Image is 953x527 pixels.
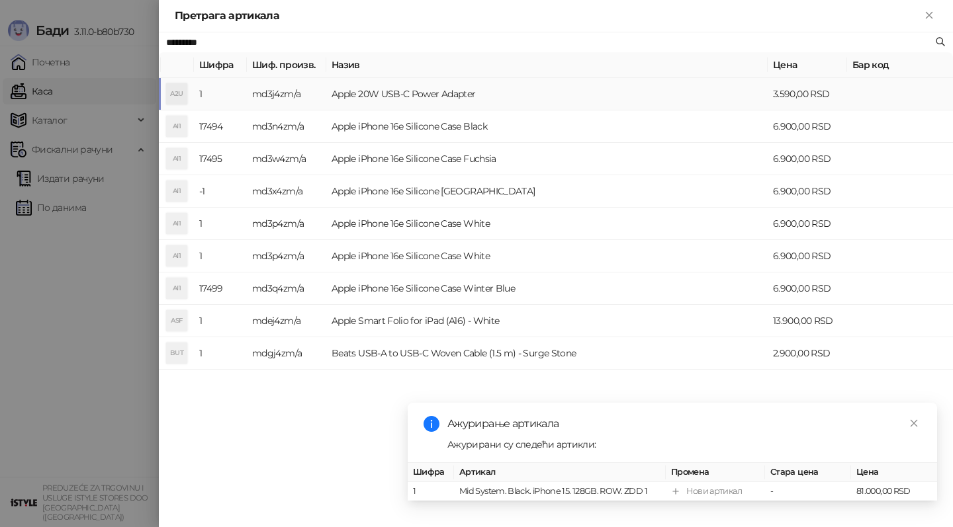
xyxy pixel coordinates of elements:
[768,208,847,240] td: 6.900,00 RSD
[921,8,937,24] button: Close
[768,78,847,110] td: 3.590,00 RSD
[768,305,847,337] td: 13.900,00 RSD
[247,337,326,370] td: mdgj4zm/a
[247,240,326,272] td: md3p4zm/a
[851,482,937,501] td: 81.000,00 RSD
[326,52,768,78] th: Назив
[454,482,666,501] td: Mid System. Black. iPhone 15. 128GB. ROW. ZDD 1
[686,485,742,498] div: Нови артикал
[194,208,247,240] td: 1
[768,272,847,305] td: 6.900,00 RSD
[247,272,326,305] td: md3q4zm/a
[175,8,921,24] div: Претрага артикала
[851,463,937,482] th: Цена
[166,213,187,234] div: AI1
[166,245,187,266] div: AI1
[194,175,247,208] td: -1
[194,305,247,337] td: 1
[194,143,247,175] td: 17495
[247,78,326,110] td: md3j4zm/a
[447,416,921,432] div: Ажурирање артикала
[194,240,247,272] td: 1
[326,143,768,175] td: Apple iPhone 16e Silicone Case Fuchsia
[166,343,187,364] div: BUT
[768,337,847,370] td: 2.900,00 RSD
[765,482,851,501] td: -
[247,52,326,78] th: Шиф. произв.
[326,337,768,370] td: Beats USB-A to USB-C Woven Cable (1.5 m) - Surge Stone
[765,463,851,482] th: Стара цена
[247,175,326,208] td: md3x4zm/a
[408,463,454,482] th: Шифра
[768,110,847,143] td: 6.900,00 RSD
[166,148,187,169] div: AI1
[247,143,326,175] td: md3w4zm/a
[768,143,847,175] td: 6.900,00 RSD
[166,83,187,104] div: A2U
[326,110,768,143] td: Apple iPhone 16e Silicone Case Black
[326,78,768,110] td: Apple 20W USB-C Power Adapter
[326,208,768,240] td: Apple iPhone 16e Silicone Case White
[194,110,247,143] td: 17494
[194,337,247,370] td: 1
[326,272,768,305] td: Apple iPhone 16e Silicone Case Winter Blue
[166,310,187,331] div: ASF
[408,482,454,501] td: 1
[907,416,921,430] a: Close
[247,208,326,240] td: md3p4zm/a
[166,278,187,299] div: AI1
[447,437,921,452] div: Ажурирани су следећи артикли:
[326,305,768,337] td: Apple Smart Folio for iPad (A16) - White
[247,305,326,337] td: mdej4zm/a
[166,181,187,202] div: AI1
[166,116,187,137] div: AI1
[247,110,326,143] td: md3n4zm/a
[194,52,247,78] th: Шифра
[326,175,768,208] td: Apple iPhone 16e Silicone [GEOGRAPHIC_DATA]
[666,463,765,482] th: Промена
[768,175,847,208] td: 6.900,00 RSD
[194,78,247,110] td: 1
[454,463,666,482] th: Артикал
[424,416,439,432] span: info-circle
[194,272,247,305] td: 17499
[768,52,847,78] th: Цена
[326,240,768,272] td: Apple iPhone 16e Silicone Case White
[768,240,847,272] td: 6.900,00 RSD
[847,52,953,78] th: Бар код
[909,419,919,428] span: close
